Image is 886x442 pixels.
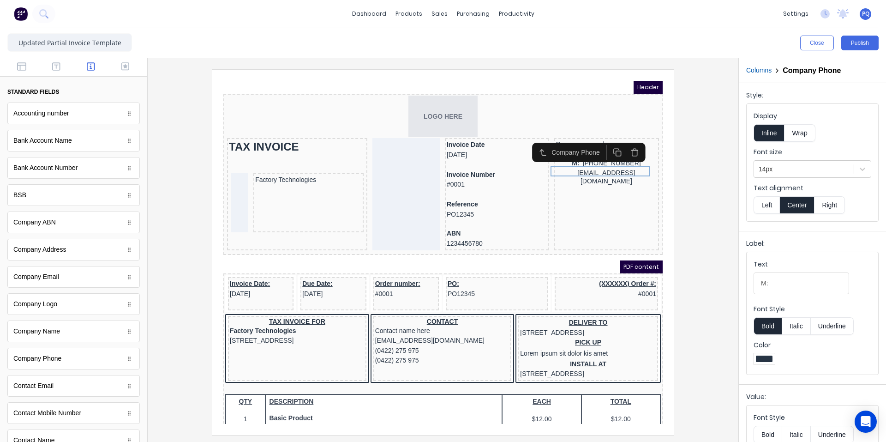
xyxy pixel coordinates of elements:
div: Style: [746,91,879,103]
div: productivity [494,7,539,21]
input: Enter template name here [7,33,132,52]
button: Publish [841,36,879,50]
label: Color [754,340,871,350]
div: Company Phone [13,354,61,363]
button: Inline [754,124,784,142]
div: TAX INVOICE FORFactory Technologies[STREET_ADDRESS]CONTACTContact name here[EMAIL_ADDRESS][DOMAIN... [2,233,437,304]
div: (0422) 275 975 [152,265,287,275]
button: Center [779,196,814,214]
button: Wrap [784,124,815,142]
div: Company Phone [329,67,381,76]
div: Company Name [13,327,60,336]
div: Due Date:[DATE] [79,198,141,218]
span: PQ [862,10,869,18]
button: Underline [811,317,854,335]
div: Company name here [332,59,434,67]
div: M:[PHONE_NUMBER] [332,78,434,88]
div: Contact Email [7,375,140,397]
div: Company ABN [13,218,56,227]
div: Contact Mobile Number [13,408,81,418]
div: PICK UPLorem ipsum sit dolor kis amet [297,257,433,279]
div: Contact name here [152,245,287,255]
div: Accounting number [13,109,69,118]
div: Bank Account Number [7,157,140,179]
div: TAX INVOICE [6,59,142,73]
button: Columns [746,66,772,75]
div: TAX INVOICEFactory TechnologiesInvoice Date[DATE]Invoice Number#0001ReferencePO12345ABN1234456780... [2,56,437,172]
button: Bold [754,317,782,335]
div: Invoice Number#0001 [223,88,323,109]
div: (0422) 275 975 [152,275,287,285]
button: Right [814,196,845,214]
div: sales [427,7,452,21]
button: Delete [403,64,420,79]
div: Factory Technologies [32,94,138,104]
div: Label: [746,239,879,252]
label: Font Style [754,304,871,314]
div: BSB [7,184,140,206]
div: Contact Email [13,381,54,391]
div: Factory Technologies [6,245,141,255]
div: Company Email [7,266,140,288]
div: (XXXXXX) Order #:#0001 [333,198,433,218]
label: Text alignment [754,183,871,193]
div: Company Email [13,272,59,282]
div: Company Logo [13,299,57,309]
div: Open Intercom Messenger [855,411,877,433]
div: DELIVER TO[STREET_ADDRESS] [297,237,433,257]
div: BSB [13,190,26,200]
div: purchasing [452,7,494,21]
div: Invoice Date:[DATE] [6,198,68,218]
div: PO:PO12345 [224,198,323,218]
input: Text [754,272,849,294]
div: Contact Mobile Number [7,402,140,424]
div: Accounting number [7,103,140,124]
button: Duplicate [386,64,403,79]
div: INSTALL AT[STREET_ADDRESS] [297,279,433,298]
span: PDF content [396,180,439,193]
button: Select parent [311,64,328,79]
div: Text [754,260,849,272]
div: Value: [746,392,879,405]
div: Invoice Date[DATE] [223,59,323,79]
a: dashboard [347,7,391,21]
div: Company Address [7,239,140,260]
img: Factory [14,7,28,21]
div: ABN1234456780 [223,148,323,168]
button: Italic [782,317,811,335]
div: [EMAIL_ADDRESS][DOMAIN_NAME] [332,87,434,105]
label: Display [754,111,871,121]
div: Company Logo [7,293,140,315]
div: LOGO HERE [2,15,437,56]
button: Left [754,196,779,214]
div: Company Address [13,245,66,254]
button: Close [800,36,834,50]
label: Font Style [754,413,871,422]
div: Company Name [7,321,140,342]
div: Bank Account Name [13,136,72,145]
div: [STREET_ADDRESS] [6,255,141,265]
div: standard fields [7,88,59,96]
div: products [391,7,427,21]
div: Bank Account Number [13,163,78,173]
div: Factory Technologies [6,91,142,154]
div: settings [778,7,813,21]
button: standard fields [7,84,140,100]
div: ReferencePO12345 [223,119,323,139]
div: Invoice Date:[DATE]Due Date:[DATE]Order number:#0001PO:PO12345(XXXXXX) Order #:#0001 [2,194,437,233]
div: [EMAIL_ADDRESS][DOMAIN_NAME] [152,255,287,265]
div: Order number:#0001 [152,198,214,218]
h2: Company Phone [783,66,841,75]
div: Company Phone [7,348,140,369]
div: Company ABN [7,212,140,233]
label: Font size [754,147,871,157]
div: TAX INVOICE FOR [6,237,141,245]
div: CONTACT [152,237,287,245]
div: Bank Account Name [7,130,140,151]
